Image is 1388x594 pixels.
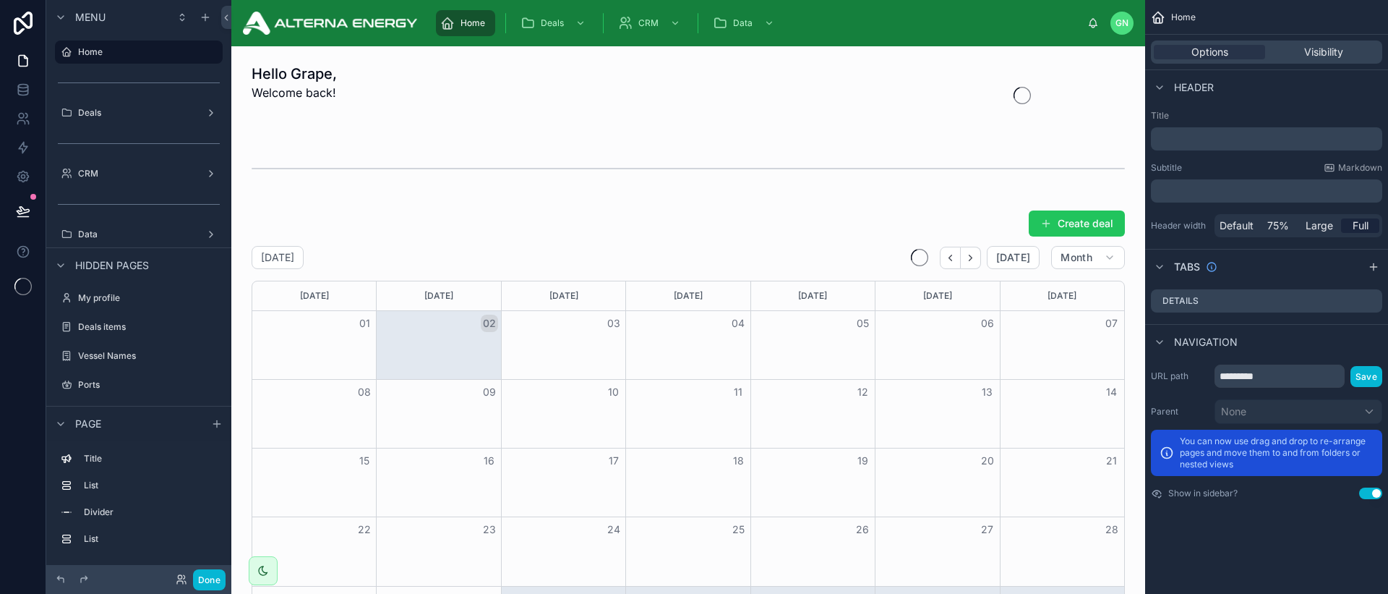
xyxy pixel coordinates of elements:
[1174,260,1200,274] span: Tabs
[1162,295,1199,307] label: Details
[1103,521,1121,538] button: 28
[78,379,220,391] label: Ports
[854,315,871,332] button: 05
[481,521,498,538] button: 23
[55,162,223,185] a: CRM
[78,350,220,362] label: Vessel Names
[356,315,373,332] button: 01
[78,321,220,333] label: Deals items
[84,480,217,491] label: List
[708,10,781,36] a: Data
[1174,80,1214,95] span: Header
[75,10,106,25] span: Menu
[1174,335,1238,349] span: Navigation
[1151,220,1209,232] label: Header width
[729,521,747,538] button: 25
[356,383,373,401] button: 08
[729,452,747,470] button: 18
[605,452,622,470] button: 17
[55,223,223,246] a: Data
[979,521,996,538] button: 27
[55,101,223,124] a: Deals
[1151,406,1209,417] label: Parent
[46,441,231,565] div: scrollable content
[55,344,223,368] a: Vessel Names
[979,315,996,332] button: 06
[55,373,223,396] a: Ports
[243,12,417,35] img: App logo
[429,7,1087,39] div: scrollable content
[460,17,485,29] span: Home
[55,41,223,64] a: Home
[1180,436,1374,470] p: You can now use drag and drop to re-arrange pages and move them to and from folders or nested views
[356,452,373,470] button: 15
[605,383,622,401] button: 10
[481,315,498,332] button: 02
[436,10,495,36] a: Home
[1306,218,1333,233] span: Large
[78,229,200,240] label: Data
[1151,370,1209,382] label: URL path
[1338,162,1382,174] span: Markdown
[1267,218,1289,233] span: 75%
[1168,488,1238,499] label: Show in sidebar?
[78,46,214,58] label: Home
[1103,452,1121,470] button: 21
[356,521,373,538] button: 22
[1151,110,1382,122] label: Title
[1103,315,1121,332] button: 07
[541,17,564,29] span: Deals
[1151,179,1382,203] div: scrollable content
[84,533,217,545] label: List
[55,287,223,310] a: My profile
[1151,162,1182,174] label: Subtitle
[979,383,996,401] button: 13
[84,506,217,518] label: Divider
[1350,366,1382,387] button: Save
[481,452,498,470] button: 16
[78,168,200,179] label: CRM
[75,258,149,273] span: Hidden pages
[854,383,871,401] button: 12
[75,417,101,431] span: Page
[1103,383,1121,401] button: 14
[481,383,498,401] button: 09
[614,10,687,36] a: CRM
[1191,45,1228,59] span: Options
[1324,162,1382,174] a: Markdown
[605,521,622,538] button: 24
[729,315,747,332] button: 04
[1353,218,1368,233] span: Full
[1304,45,1343,59] span: Visibility
[1115,17,1128,29] span: GN
[605,315,622,332] button: 03
[1214,399,1382,424] button: None
[1220,218,1254,233] span: Default
[1151,127,1382,150] div: scrollable content
[1221,404,1246,419] span: None
[638,17,659,29] span: CRM
[1171,12,1196,23] span: Home
[84,453,217,464] label: Title
[55,315,223,339] a: Deals items
[854,452,871,470] button: 19
[78,292,220,304] label: My profile
[193,569,226,590] button: Done
[979,452,996,470] button: 20
[516,10,593,36] a: Deals
[854,521,871,538] button: 26
[729,383,747,401] button: 11
[733,17,753,29] span: Data
[78,107,200,119] label: Deals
